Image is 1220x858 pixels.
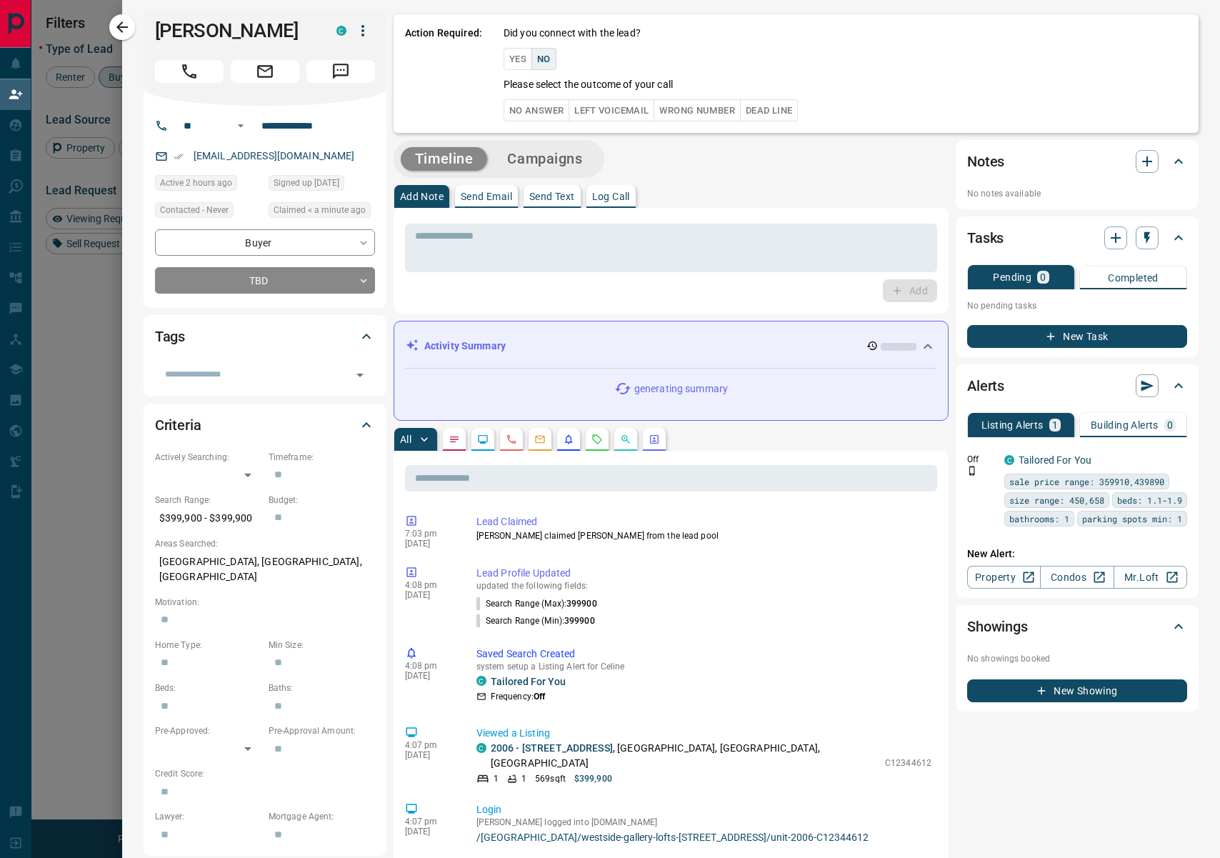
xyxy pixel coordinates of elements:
[155,810,261,823] p: Lawyer:
[274,203,366,217] span: Claimed < a minute ago
[155,537,375,550] p: Areas Searched:
[967,325,1187,348] button: New Task
[306,60,375,83] span: Message
[1019,454,1091,466] a: Tailored For You
[534,692,545,702] strong: Off
[155,408,375,442] div: Criteria
[405,590,455,600] p: [DATE]
[740,99,798,121] button: Dead Line
[1114,566,1187,589] a: Mr.Loft
[1040,566,1114,589] a: Condos
[405,671,455,681] p: [DATE]
[405,740,455,750] p: 4:07 pm
[155,767,375,780] p: Credit Score:
[504,26,641,41] p: Did you connect with the lead?
[967,144,1187,179] div: Notes
[574,772,612,785] p: $399,900
[591,434,603,445] svg: Requests
[620,434,631,445] svg: Opportunities
[1091,420,1159,430] p: Building Alerts
[476,566,931,581] p: Lead Profile Updated
[564,616,595,626] span: 399900
[405,539,455,549] p: [DATE]
[967,652,1187,665] p: No showings booked
[405,817,455,827] p: 4:07 pm
[155,639,261,652] p: Home Type:
[491,742,613,754] a: 2006 - [STREET_ADDRESS]
[1052,420,1058,430] p: 1
[461,191,512,201] p: Send Email
[521,772,526,785] p: 1
[269,639,375,652] p: Min Size:
[967,221,1187,255] div: Tasks
[1009,493,1104,507] span: size range: 450,658
[194,150,355,161] a: [EMAIL_ADDRESS][DOMAIN_NAME]
[993,272,1031,282] p: Pending
[155,682,261,694] p: Beds:
[1004,455,1014,465] div: condos.ca
[476,514,931,529] p: Lead Claimed
[649,434,660,445] svg: Agent Actions
[269,202,375,222] div: Sun Aug 17 2025
[401,147,488,171] button: Timeline
[476,529,931,542] p: [PERSON_NAME] claimed [PERSON_NAME] from the lead pool
[1117,493,1182,507] span: beds: 1.1-1.9
[174,151,184,161] svg: Email Verified
[967,150,1004,173] h2: Notes
[449,434,460,445] svg: Notes
[155,267,375,294] div: TBD
[967,609,1187,644] div: Showings
[155,414,201,437] h2: Criteria
[269,494,375,507] p: Budget:
[967,679,1187,702] button: New Showing
[529,191,575,201] p: Send Text
[476,802,931,817] p: Login
[566,599,597,609] span: 399900
[155,60,224,83] span: Call
[531,48,556,70] button: No
[476,597,597,610] p: Search Range (Max) :
[350,365,370,385] button: Open
[476,676,486,686] div: condos.ca
[155,175,261,195] div: Sun Aug 17 2025
[981,420,1044,430] p: Listing Alerts
[654,99,740,121] button: Wrong Number
[563,434,574,445] svg: Listing Alerts
[967,466,977,476] svg: Push Notification Only
[1108,273,1159,283] p: Completed
[405,529,455,539] p: 7:03 pm
[504,48,532,70] button: Yes
[476,832,931,843] a: /[GEOGRAPHIC_DATA]/westside-gallery-lofts-[STREET_ADDRESS]/unit-2006-C12344612
[1009,474,1164,489] span: sale price range: 359910,439890
[504,99,569,121] button: No Answer
[405,827,455,837] p: [DATE]
[967,374,1004,397] h2: Alerts
[477,434,489,445] svg: Lead Browsing Activity
[400,191,444,201] p: Add Note
[155,494,261,507] p: Search Range:
[491,690,545,703] p: Frequency:
[155,319,375,354] div: Tags
[405,26,482,121] p: Action Required:
[491,741,878,771] p: , [GEOGRAPHIC_DATA], [GEOGRAPHIC_DATA], [GEOGRAPHIC_DATA]
[506,434,517,445] svg: Calls
[269,451,375,464] p: Timeframe:
[592,191,630,201] p: Log Call
[967,566,1041,589] a: Property
[967,226,1004,249] h2: Tasks
[160,176,232,190] span: Active 2 hours ago
[406,333,936,359] div: Activity Summary
[155,325,185,348] h2: Tags
[967,369,1187,403] div: Alerts
[885,757,931,769] p: C12344612
[405,580,455,590] p: 4:08 pm
[155,507,261,530] p: $399,900 - $399,900
[155,596,375,609] p: Motivation:
[504,77,673,92] p: Please select the outcome of your call
[1167,420,1173,430] p: 0
[967,295,1187,316] p: No pending tasks
[155,229,375,256] div: Buyer
[269,682,375,694] p: Baths:
[424,339,506,354] p: Activity Summary
[476,614,595,627] p: Search Range (Min) :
